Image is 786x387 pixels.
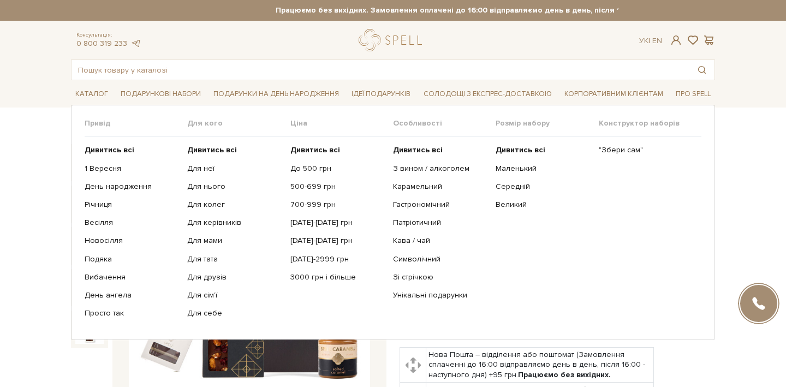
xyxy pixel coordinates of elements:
[187,118,290,128] span: Для кого
[72,60,689,80] input: Пошук товару у каталозі
[518,370,611,379] b: Працюємо без вихідних.
[187,145,237,154] b: Дивитись всі
[639,36,662,46] div: Ук
[290,118,393,128] span: Ціна
[71,105,715,340] div: Каталог
[85,164,179,174] a: 1 Вересня
[290,218,385,228] a: [DATE]-[DATE] грн
[85,254,179,264] a: Подяка
[496,145,590,155] a: Дивитись всі
[393,236,487,246] a: Кава / чай
[419,85,556,103] a: Солодощі з експрес-доставкою
[496,118,598,128] span: Розмір набору
[85,308,179,318] a: Просто так
[187,254,282,264] a: Для тата
[85,118,187,128] span: Привід
[85,236,179,246] a: Новосілля
[209,86,343,103] span: Подарунки на День народження
[393,272,487,282] a: Зі стрічкою
[393,254,487,264] a: Символічний
[85,272,179,282] a: Вибачення
[187,272,282,282] a: Для друзів
[359,29,427,51] a: logo
[648,36,650,45] span: |
[496,164,590,174] a: Маленький
[85,200,179,210] a: Річниця
[671,86,715,103] span: Про Spell
[599,118,701,128] span: Конструктор наборів
[130,39,141,48] a: telegram
[689,60,714,80] button: Пошук товару у каталозі
[393,145,443,154] b: Дивитись всі
[560,85,668,103] a: Корпоративним клієнтам
[496,145,545,154] b: Дивитись всі
[187,218,282,228] a: Для керівників
[496,200,590,210] a: Великий
[290,145,385,155] a: Дивитись всі
[187,290,282,300] a: Для сім'ї
[187,182,282,192] a: Для нього
[85,145,179,155] a: Дивитись всі
[393,182,487,192] a: Карамельний
[187,164,282,174] a: Для неї
[187,308,282,318] a: Для себе
[290,182,385,192] a: 500-699 грн
[187,236,282,246] a: Для мами
[290,200,385,210] a: 700-999 грн
[393,145,487,155] a: Дивитись всі
[187,145,282,155] a: Дивитись всі
[599,145,693,155] a: "Збери сам"
[85,145,134,154] b: Дивитись всі
[290,254,385,264] a: [DATE]-2999 грн
[290,272,385,282] a: 3000 грн і більше
[187,200,282,210] a: Для колег
[393,164,487,174] a: З вином / алкоголем
[116,86,205,103] span: Подарункові набори
[393,118,496,128] span: Особливості
[393,200,487,210] a: Гастрономічний
[290,164,385,174] a: До 500 грн
[426,348,654,383] td: Нова Пошта – відділення або поштомат (Замовлення сплаченні до 16:00 відправляємо день в день, піс...
[393,218,487,228] a: Патріотичний
[393,290,487,300] a: Унікальні подарунки
[71,86,112,103] span: Каталог
[85,290,179,300] a: День ангела
[496,182,590,192] a: Середній
[290,145,340,154] b: Дивитись всі
[76,39,127,48] a: 0 800 319 233
[85,218,179,228] a: Весілля
[290,236,385,246] a: [DATE]-[DATE] грн
[652,36,662,45] a: En
[76,32,141,39] span: Консультація:
[85,182,179,192] a: День народження
[347,86,415,103] span: Ідеї подарунків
